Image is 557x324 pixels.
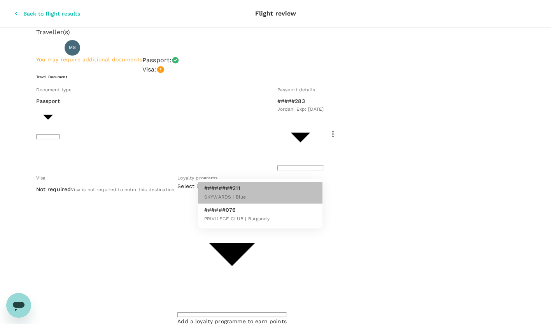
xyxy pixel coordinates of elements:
[277,106,324,112] span: Jordan | Exp: [DATE]
[69,44,76,52] span: MS
[36,185,71,193] p: Not required
[36,74,515,79] h6: Travel Document
[83,43,166,52] p: [PERSON_NAME] Shoubaki
[204,206,270,214] p: ######076
[177,175,217,181] span: Loyalty programs
[204,216,270,221] span: PRIVILEGE CLUB | Burgundy
[204,184,246,192] p: ########211
[142,65,157,74] p: Visa :
[36,56,142,63] span: You may require additional documents
[36,175,46,181] span: Visa
[36,87,72,92] span: Document type
[36,44,62,52] p: Traveller 1 :
[36,28,515,37] p: Traveller(s)
[255,9,296,18] p: Flight review
[204,194,246,200] span: SKYWARDS | Blue
[71,187,174,192] span: Visa is not required to enter this destination
[277,97,324,105] p: #####283
[277,87,315,92] span: Passport details
[6,293,31,318] iframe: Button to launch messaging window
[23,10,80,17] p: Back to flight results
[142,56,172,65] p: Passport :
[177,182,287,190] p: Select loyalty program
[36,97,60,105] p: Passport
